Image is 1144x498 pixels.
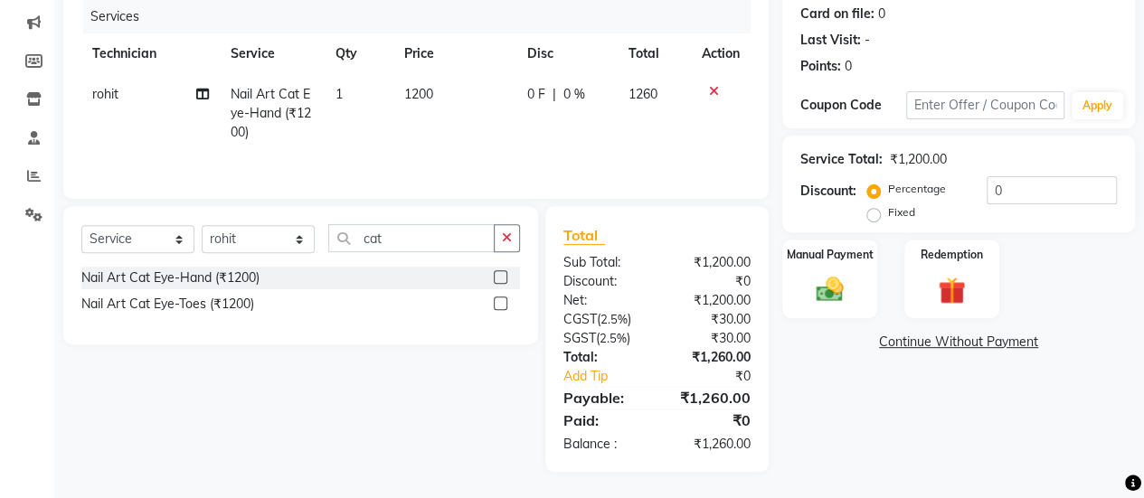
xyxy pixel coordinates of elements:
[550,348,657,367] div: Total:
[393,33,516,74] th: Price
[553,85,556,104] span: |
[888,181,946,197] label: Percentage
[800,182,856,201] div: Discount:
[618,33,691,74] th: Total
[325,33,394,74] th: Qty
[92,86,118,102] span: rohit
[800,31,861,50] div: Last Visit:
[527,85,545,104] span: 0 F
[800,5,875,23] div: Card on file:
[600,331,627,345] span: 2.5%
[657,253,764,272] div: ₹1,200.00
[336,86,343,102] span: 1
[81,268,260,287] div: Nail Art Cat Eye-Hand (₹1200)
[657,329,764,348] div: ₹30.00
[845,57,852,76] div: 0
[550,409,657,431] div: Paid:
[657,291,764,310] div: ₹1,200.00
[800,57,841,76] div: Points:
[787,247,874,263] label: Manual Payment
[550,329,657,348] div: ( )
[865,31,870,50] div: -
[657,310,764,329] div: ₹30.00
[550,291,657,310] div: Net:
[657,435,764,454] div: ₹1,260.00
[906,91,1064,119] input: Enter Offer / Coupon Code
[921,247,983,263] label: Redemption
[550,367,675,386] a: Add Tip
[81,33,220,74] th: Technician
[563,226,605,245] span: Total
[550,253,657,272] div: Sub Total:
[657,409,764,431] div: ₹0
[657,387,764,409] div: ₹1,260.00
[657,348,764,367] div: ₹1,260.00
[808,274,852,305] img: _cash.svg
[930,274,974,307] img: _gift.svg
[550,272,657,291] div: Discount:
[328,224,495,252] input: Search or Scan
[675,367,764,386] div: ₹0
[563,85,585,104] span: 0 %
[878,5,885,23] div: 0
[1072,92,1123,119] button: Apply
[81,295,254,314] div: Nail Art Cat Eye-Toes (₹1200)
[404,86,433,102] span: 1200
[550,435,657,454] div: Balance :
[220,33,325,74] th: Service
[563,311,597,327] span: CGST
[550,310,657,329] div: ( )
[890,150,947,169] div: ₹1,200.00
[888,204,915,221] label: Fixed
[691,33,751,74] th: Action
[600,312,628,326] span: 2.5%
[629,86,657,102] span: 1260
[231,86,311,140] span: Nail Art Cat Eye-Hand (₹1200)
[550,387,657,409] div: Payable:
[516,33,618,74] th: Disc
[786,333,1131,352] a: Continue Without Payment
[800,150,883,169] div: Service Total:
[657,272,764,291] div: ₹0
[563,330,596,346] span: SGST
[800,96,906,115] div: Coupon Code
